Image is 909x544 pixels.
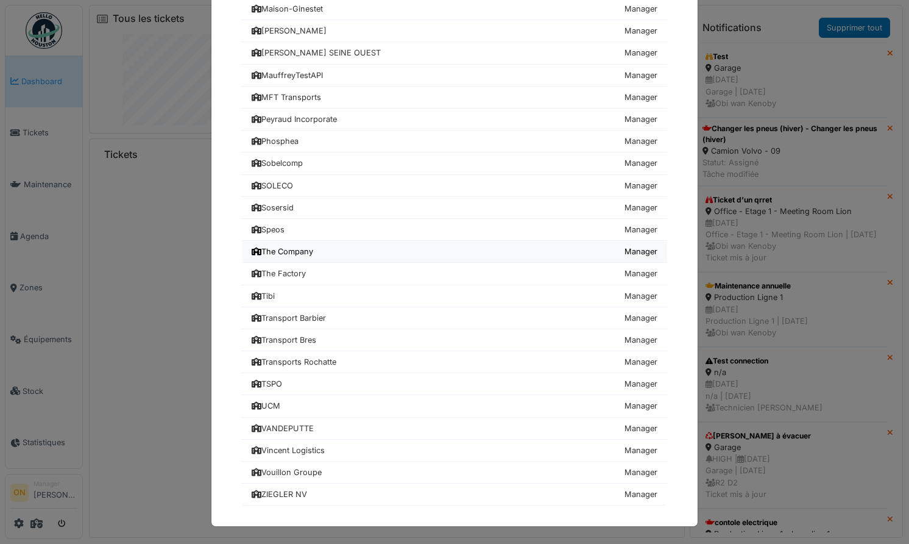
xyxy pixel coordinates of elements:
div: Manager [624,290,657,302]
div: Sosersid [252,202,294,213]
a: The Factory Manager [242,263,667,285]
a: Transport Bres Manager [242,329,667,351]
a: Vincent Logistics Manager [242,440,667,462]
div: Manager [624,378,657,390]
div: Manager [624,3,657,15]
div: Vincent Logistics [252,445,325,456]
a: ZIEGLER NV Manager [242,484,667,506]
div: SOLECO [252,180,293,191]
div: Manager [624,70,657,81]
div: Manager [624,157,657,169]
a: VANDEPUTTE Manager [242,418,667,440]
div: TSPO [252,378,282,390]
div: Manager [624,467,657,478]
a: Vouillon Groupe Manager [242,462,667,484]
div: UCM [252,400,280,412]
a: MFT Transports Manager [242,87,667,109]
div: The Company [252,246,313,257]
div: Transport Bres [252,334,316,346]
div: Manager [624,423,657,434]
a: Sobelcomp Manager [242,152,667,174]
a: TSPO Manager [242,373,667,395]
div: Manager [624,356,657,368]
div: Manager [624,246,657,257]
div: VANDEPUTTE [252,423,314,434]
div: ZIEGLER NV [252,489,307,500]
div: Manager [624,334,657,346]
div: Vouillon Groupe [252,467,322,478]
div: Speos [252,224,285,235]
a: Tibi Manager [242,285,667,307]
div: [PERSON_NAME] SEINE OUEST [252,47,381,59]
a: Sosersid Manager [242,197,667,219]
div: Manager [624,113,657,125]
div: The Factory [252,268,306,279]
a: Transports Rochatte Manager [242,351,667,373]
div: Manager [624,25,657,37]
div: Manager [624,400,657,412]
div: Transports Rochatte [252,356,336,368]
div: Peyraud Incorporate [252,113,337,125]
div: Manager [624,224,657,235]
div: Maison-Ginestet [252,3,323,15]
div: Manager [624,489,657,500]
div: MFT Transports [252,91,321,103]
div: Phosphea [252,135,299,147]
a: Transport Barbier Manager [242,307,667,329]
div: Manager [624,180,657,191]
div: Manager [624,268,657,279]
a: [PERSON_NAME] SEINE OUEST Manager [242,42,667,64]
a: Peyraud Incorporate Manager [242,109,667,131]
a: [PERSON_NAME] Manager [242,20,667,42]
div: Manager [624,312,657,324]
a: SOLECO Manager [242,175,667,197]
div: Tibi [252,290,275,302]
a: MauffreyTestAPI Manager [242,65,667,87]
div: MauffreyTestAPI [252,70,323,81]
div: Sobelcomp [252,157,303,169]
a: UCM Manager [242,395,667,417]
div: Manager [624,91,657,103]
div: Transport Barbier [252,312,326,324]
div: [PERSON_NAME] [252,25,327,37]
div: Manager [624,202,657,213]
a: Phosphea Manager [242,131,667,152]
div: Manager [624,445,657,456]
a: Speos Manager [242,219,667,241]
a: The Company Manager [242,241,667,263]
div: Manager [624,47,657,59]
div: Manager [624,135,657,147]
